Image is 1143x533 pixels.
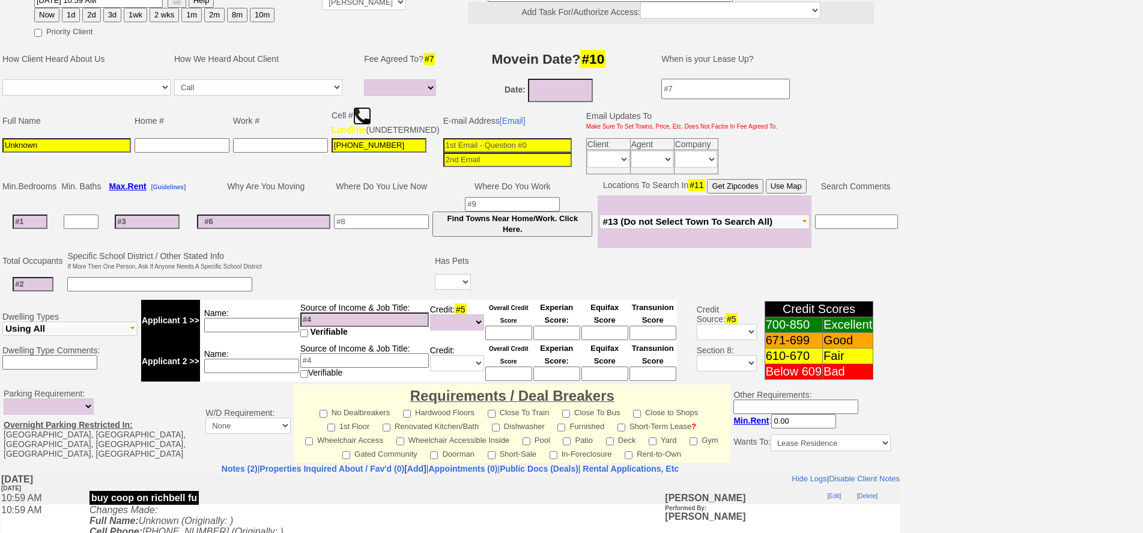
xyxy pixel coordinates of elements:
input: #6 [197,215,330,229]
p: buy coop on richbell fu [89,17,198,31]
td: Applicant 1 >> [141,300,200,341]
font: [ ] [826,19,840,26]
input: In-Foreclosure [550,451,557,459]
label: Renovated Kitchen/Bath [383,418,479,432]
input: No Dealbreakers [320,410,327,418]
td: Source of Income & Job Title: Verifiable [300,341,429,382]
td: Credit: [429,341,485,382]
td: Why Are You Moving [195,177,332,195]
button: 2m [204,8,225,22]
nobr: Locations To Search In [603,180,807,190]
a: [Guidelines] [151,181,186,191]
input: #4 [300,312,429,327]
td: Credit Scores [765,302,873,317]
font: Equifax Score [590,303,619,324]
input: Gated Community [342,451,350,459]
button: 10m [250,8,274,22]
label: Wheelchair Accessible Inside [396,432,509,446]
td: How Client Heard About Us [1,41,172,77]
button: Now [34,8,59,22]
td: Good [823,333,873,349]
td: Min. Baths [59,177,103,195]
label: 1st Floor [327,418,370,432]
input: Furnished [557,424,565,431]
input: Ask Customer: Do You Know Your Transunion Credit Score [629,367,676,381]
label: In-Foreclosure [550,446,612,460]
td: Search Comments [811,177,900,195]
td: Cell # (UNDETERMINED) [330,105,441,136]
a: Add [407,464,423,474]
i: Changes Made: Unknown (Originally: ) [PHONE_NUMBER] (Originally: ) Followup via Phone (Originally... [89,31,370,96]
a: Appointments (0) [428,464,497,474]
input: #9 [465,197,560,212]
td: Below 609 [765,364,822,380]
td: Where Do You Live Now [332,177,431,195]
font: Requirements / Deal Breakers [410,388,614,404]
input: Ask Customer: Do You Know Your Equifax Credit Score [581,326,628,340]
span: Bedrooms [18,181,56,191]
td: Other Requirements: [730,385,893,463]
td: W/D Requirement: [202,385,294,463]
td: Bad [823,364,873,380]
b: [DATE] [1,1,32,19]
td: Specific School District / Other Stated Info [65,249,263,272]
b: [ ] [259,464,426,474]
label: Wheelchair Access [305,432,383,446]
nobr: Rental Applications, Etc [583,464,679,474]
input: Rent-to-Own [625,451,632,459]
td: Client [586,138,630,150]
input: Priority Client [34,29,42,37]
label: No Dealbreakers [320,404,390,418]
button: 3d [103,8,121,22]
td: Name: [200,300,300,341]
input: #7 [661,79,790,99]
input: Close To Train [488,410,496,418]
td: Email Updates To [577,105,780,136]
input: Gym [690,437,697,445]
label: Deck [606,432,636,446]
label: Close To Train [488,404,550,418]
font: Make Sure To Set Towns, Price, Etc. Does Not Factor In Fee Agreed To. [586,123,778,130]
td: Min. [1,177,59,195]
font: Overall Credit Score [489,346,529,365]
input: Ask Customer: Do You Know Your Equifax Credit Score [581,367,628,381]
button: 1wk [124,8,147,22]
b: Full Name: [89,42,138,52]
td: 700-850 [765,317,822,333]
h3: Movein Date? [450,48,648,70]
b: ? [691,422,696,431]
b: Cell Phone: [89,53,142,63]
td: Agent [630,138,674,150]
b: Performed By: [664,31,706,38]
a: Properties Inquired About / Fav'd (0) [259,464,404,474]
td: How We Heard About Client [172,41,356,77]
a: Public Docs (Deals) [500,464,578,474]
input: Ask Customer: Do You Know Your Experian Credit Score [533,326,580,340]
td: Dwelling Types Dwelling Type Comments: [1,298,139,383]
font: Landline [332,125,366,135]
font: Transunion Score [632,344,674,365]
button: #13 (Do not Select Town To Search All) [599,215,810,229]
label: Hardwood Floors [403,404,474,418]
font: Experian Score: [540,303,573,324]
b: [PERSON_NAME] [664,28,745,48]
label: Gated Community [342,446,417,460]
input: Dishwasher [492,424,500,431]
label: Rent-to-Own [625,446,681,460]
font: Transunion Score [632,303,674,324]
button: 8m [227,8,247,22]
span: Using All [5,323,45,334]
input: Deck [606,437,614,445]
b: Max. [109,181,146,191]
td: Fee Agreed To? [362,41,441,77]
font: If More Then One Person, Ask If Anyone Needs A Specific School District [67,263,261,270]
span: #10 [580,50,605,68]
label: Pool [523,432,550,446]
td: Source of Income & Job Title: [300,300,429,341]
input: Renovated Kitchen/Bath [383,424,390,431]
input: Wheelchair Accessible Inside [396,437,404,445]
button: Get Zipcodes [707,179,763,193]
input: Hardwood Floors [403,410,411,418]
button: 2 wks [150,8,179,22]
nobr: : [733,416,836,425]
